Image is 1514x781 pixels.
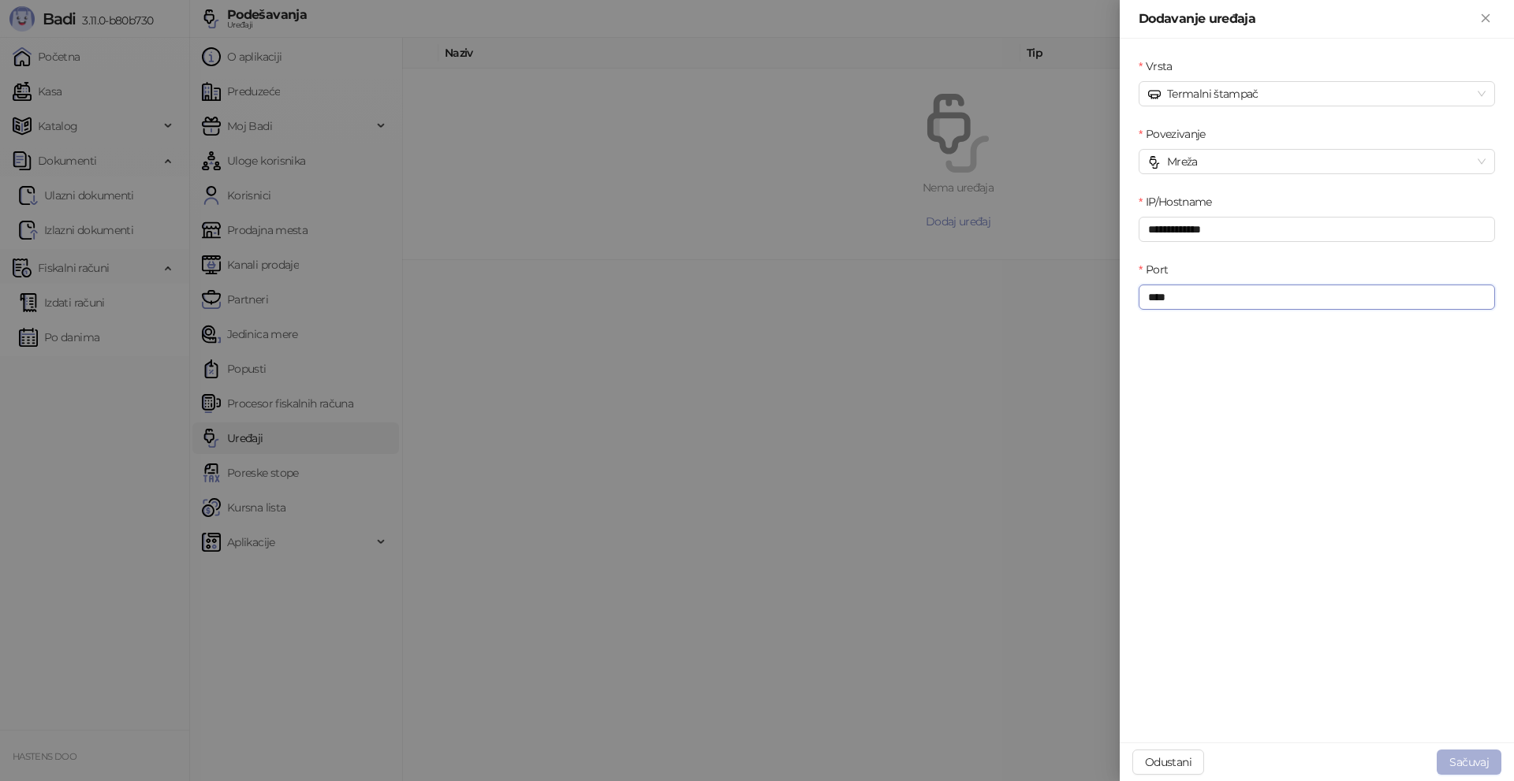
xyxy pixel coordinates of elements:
[1139,261,1178,278] label: Port
[1139,125,1215,143] label: Povezivanje
[1476,9,1495,28] button: Zatvori
[1148,150,1486,173] span: Mreža
[1139,217,1495,242] input: IP/Hostname
[1139,9,1476,28] div: Dodavanje uređaja
[1139,58,1182,75] label: Vrsta
[1148,82,1486,106] span: Termalni štampač
[1139,285,1495,310] input: Port
[1148,156,1161,169] img: network.svg
[1139,193,1221,210] label: IP/Hostname
[1437,749,1501,775] button: Sačuvaj
[1148,88,1161,101] img: thermal_printer.svg
[1132,749,1204,775] button: Odustani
